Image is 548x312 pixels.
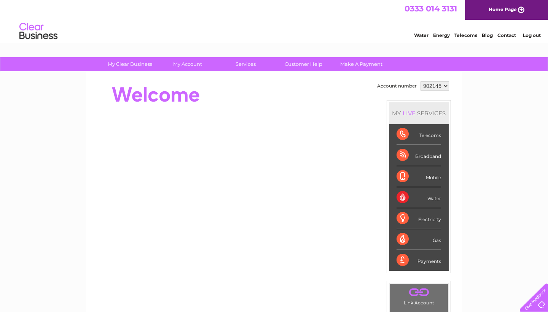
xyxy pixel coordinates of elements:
[433,32,450,38] a: Energy
[523,32,541,38] a: Log out
[482,32,493,38] a: Blog
[389,283,448,307] td: Link Account
[272,57,335,71] a: Customer Help
[405,4,457,13] a: 0333 014 3131
[19,20,58,43] img: logo.png
[389,102,449,124] div: MY SERVICES
[330,57,393,71] a: Make A Payment
[99,57,161,71] a: My Clear Business
[497,32,516,38] a: Contact
[397,250,441,271] div: Payments
[454,32,477,38] a: Telecoms
[397,166,441,187] div: Mobile
[397,208,441,229] div: Electricity
[214,57,277,71] a: Services
[375,80,419,92] td: Account number
[401,110,417,117] div: LIVE
[414,32,429,38] a: Water
[95,4,454,37] div: Clear Business is a trading name of Verastar Limited (registered in [GEOGRAPHIC_DATA] No. 3667643...
[397,229,441,250] div: Gas
[397,187,441,208] div: Water
[397,145,441,166] div: Broadband
[397,124,441,145] div: Telecoms
[156,57,219,71] a: My Account
[392,286,446,299] a: .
